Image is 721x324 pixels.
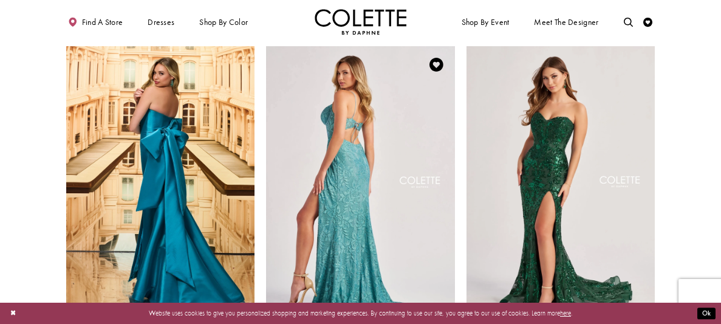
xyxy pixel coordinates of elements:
p: Website uses cookies to give you personalized shopping and marketing experiences. By continuing t... [66,307,655,319]
span: Meet the designer [534,18,598,27]
span: Find a store [82,18,123,27]
img: Colette by Daphne [315,9,407,35]
a: Check Wishlist [641,9,655,35]
span: Shop by color [197,9,250,35]
a: Visit Colette by Daphne Style No. CL8405 Page [266,46,455,321]
a: Add to Wishlist [426,55,446,74]
span: Shop By Event [462,18,510,27]
button: Close Dialog [5,305,21,322]
a: Visit Colette by Daphne Style No. CL8470 Page [66,46,255,321]
span: Shop By Event [459,9,511,35]
button: Submit Dialog [697,308,716,319]
span: Dresses [148,18,174,27]
span: Dresses [145,9,177,35]
a: Visit Colette by Daphne Style No. CL8440 Page [466,46,655,321]
span: Shop by color [199,18,248,27]
a: Meet the designer [532,9,601,35]
a: Toggle search [621,9,635,35]
a: here [560,309,571,317]
a: Visit Home Page [315,9,407,35]
a: Find a store [66,9,125,35]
